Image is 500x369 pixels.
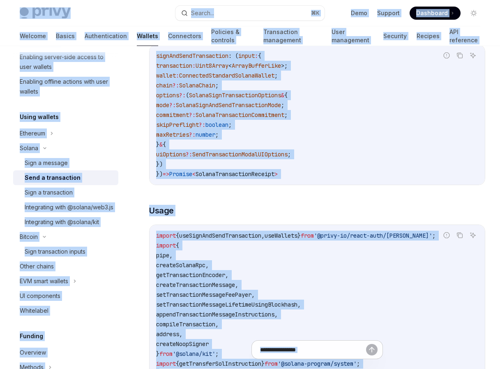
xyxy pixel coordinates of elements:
span: wallet [156,72,176,79]
span: Dashboard [416,9,448,17]
span: , [225,271,228,279]
span: SolanaChain [179,82,215,89]
span: useWallets [265,232,297,239]
button: Copy the contents from the code block [454,230,465,241]
a: Recipes [417,26,440,46]
span: , [235,281,238,289]
span: < [192,170,196,178]
button: Search...⌘K [175,6,325,21]
div: Overview [20,348,46,358]
span: number [196,131,215,138]
a: Enabling offline actions with user wallets [13,74,118,99]
a: Security [383,26,407,46]
span: : [192,62,196,69]
span: import [156,242,176,249]
div: UI components [20,291,60,301]
span: address [156,330,179,338]
span: > [274,170,278,178]
span: Uint8Array [196,62,228,69]
span: boolean [205,121,228,128]
span: ; [274,72,278,79]
button: Ask AI [468,230,478,241]
span: , [251,291,255,298]
span: ; [228,121,232,128]
button: Report incorrect code [441,230,452,241]
span: useSignAndSendTransaction [179,232,261,239]
span: : ( [228,52,238,60]
span: pipe [156,252,169,259]
span: ( [186,92,189,99]
h5: Using wallets [20,112,59,122]
a: API reference [449,26,480,46]
span: : [176,72,179,79]
button: Report incorrect code [441,50,452,61]
a: Whitelabel [13,303,118,318]
a: Sign transaction inputs [13,244,118,259]
span: input [238,52,255,60]
button: Send message [366,344,378,355]
a: Policies & controls [211,26,253,46]
div: Whitelabel [20,306,48,316]
span: { [176,232,179,239]
span: createTransactionMessage [156,281,235,289]
span: import [156,232,176,239]
span: ; [215,131,219,138]
span: ?: [179,92,186,99]
button: Ask AI [468,50,478,61]
div: Sign transaction inputs [25,247,85,257]
span: { [163,141,166,148]
div: Bitcoin [20,232,38,242]
span: < [228,62,232,69]
a: UI components [13,289,118,303]
a: Wallets [137,26,158,46]
span: ; [284,111,288,119]
div: Other chains [20,261,54,271]
span: ArrayBufferLike [232,62,281,69]
span: Usage [149,205,174,216]
span: mode [156,101,169,109]
span: compileTransaction [156,321,215,328]
div: Integrating with @solana/web3.js [25,202,113,212]
div: Solana [20,143,38,153]
span: { [258,52,261,60]
span: SendTransactionModalUIOptions [192,151,288,158]
span: SolanaTransactionCommitment [196,111,284,119]
span: ; [432,232,435,239]
span: options [156,92,179,99]
span: , [261,232,265,239]
a: Welcome [20,26,46,46]
span: { [284,92,288,99]
a: Connectors [168,26,201,46]
span: appendTransactionMessageInstructions [156,311,274,318]
span: , [297,301,301,308]
span: { [176,242,179,249]
span: } [297,232,301,239]
a: Transaction management [263,26,322,46]
span: , [274,311,278,318]
a: Integrating with @solana/web3.js [13,200,118,215]
a: Sign a transaction [13,185,118,200]
span: ; [215,82,219,89]
span: from [301,232,314,239]
a: User management [332,26,373,46]
div: Sign a message [25,158,68,168]
span: , [205,261,209,269]
span: getTransactionEncoder [156,271,225,279]
span: Promise [169,170,192,178]
span: ConnectedStandardSolanaWallet [179,72,274,79]
span: transaction [156,62,192,69]
a: Demo [351,9,367,17]
div: Enabling server-side access to user wallets [20,52,113,72]
span: ?: [189,131,196,138]
span: signAndSendTransaction [156,52,228,60]
div: Search... [191,8,214,18]
span: SolanaSignTransactionOptions [189,92,281,99]
div: Enabling offline actions with user wallets [20,77,113,96]
button: Toggle dark mode [467,7,480,20]
span: ?: [169,101,176,109]
a: Overview [13,345,118,360]
span: uiOptions [156,151,186,158]
img: light logo [20,7,71,19]
a: Authentication [85,26,127,46]
span: SolanaTransactionReceipt [196,170,274,178]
